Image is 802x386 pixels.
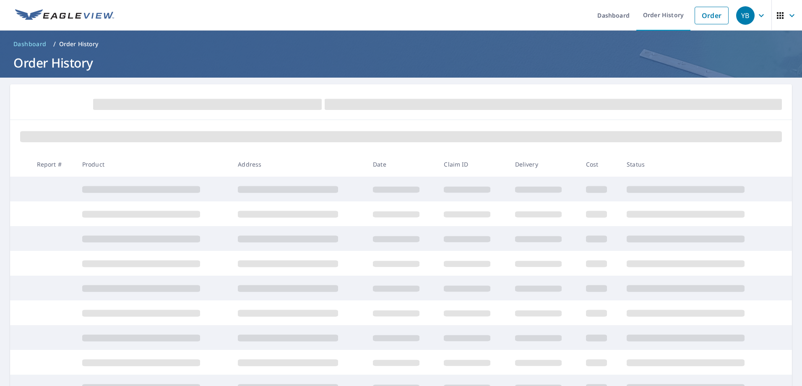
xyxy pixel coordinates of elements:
span: Dashboard [13,40,47,48]
th: Product [76,152,232,177]
th: Report # [30,152,76,177]
h1: Order History [10,54,792,71]
th: Claim ID [437,152,508,177]
th: Cost [579,152,620,177]
a: Dashboard [10,37,50,51]
th: Delivery [508,152,579,177]
li: / [53,39,56,49]
p: Order History [59,40,99,48]
th: Address [231,152,366,177]
nav: breadcrumb [10,37,792,51]
th: Date [366,152,437,177]
th: Status [620,152,776,177]
img: EV Logo [15,9,114,22]
div: YB [736,6,755,25]
a: Order [695,7,729,24]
